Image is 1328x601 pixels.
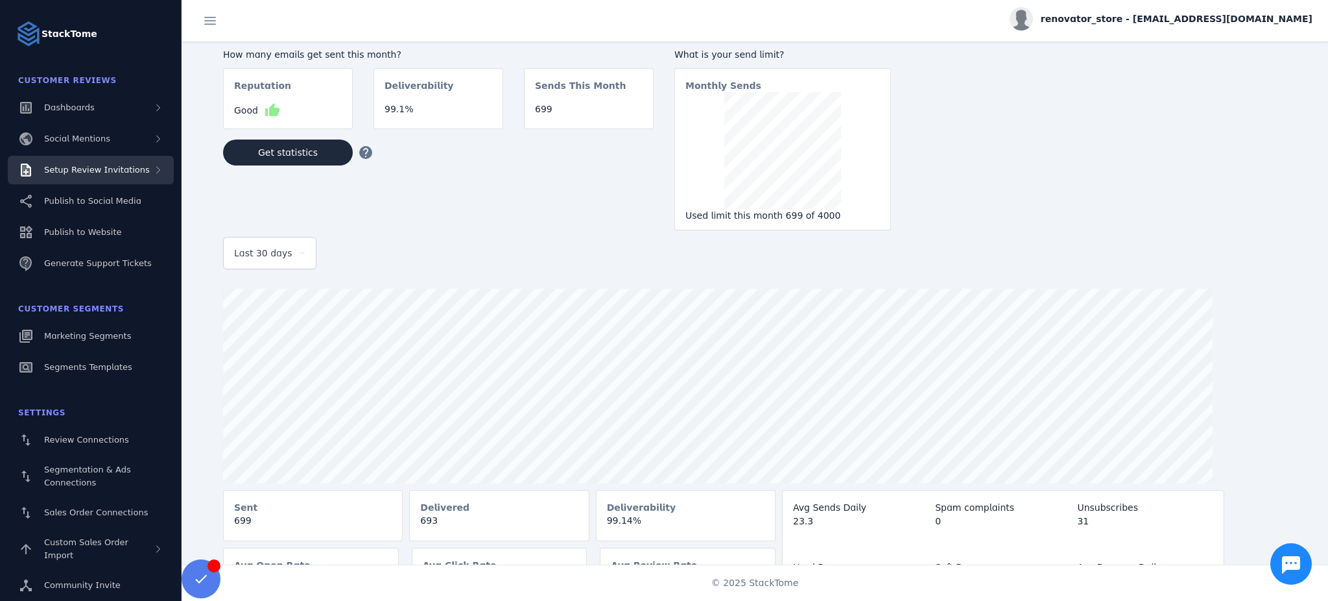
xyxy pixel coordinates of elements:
span: Generate Support Tickets [44,258,152,268]
a: Sales Order Connections [8,498,174,527]
span: Last 30 days [234,245,292,261]
span: © 2025 StackTome [711,576,799,590]
mat-card-content: 699 [525,103,653,127]
img: profile.jpg [1010,7,1033,31]
span: Marketing Segments [44,331,131,341]
a: Publish to Social Media [8,187,174,215]
span: Customer Segments [18,304,124,313]
mat-card-subtitle: Monthly Sends [685,79,761,92]
span: Community Invite [44,580,121,590]
div: 23.3 [793,515,929,528]
mat-card-content: 699 [224,514,402,538]
span: Get statistics [258,148,318,157]
span: Custom Sales Order Import [44,537,128,560]
mat-card-content: 99.14% [597,514,775,538]
span: Sales Order Connections [44,508,148,517]
div: Avg Bounces Daily [1077,561,1213,574]
span: Customer Reviews [18,76,117,85]
span: Setup Review Invitations [44,165,150,175]
span: Settings [18,408,65,417]
div: Soft Bounces [935,561,1071,574]
mat-card-subtitle: Avg Review Rate [611,559,697,572]
span: Dashboards [44,103,95,112]
span: Publish to Website [44,227,121,237]
div: Spam complaints [935,501,1071,515]
strong: StackTome [41,27,97,41]
span: Segmentation & Ads Connections [44,465,131,487]
mat-card-subtitle: Delivered [420,501,469,514]
a: Publish to Website [8,218,174,247]
mat-icon: thumb_up [265,103,280,118]
button: renovator_store - [EMAIL_ADDRESS][DOMAIN_NAME] [1010,7,1312,31]
span: Publish to Social Media [44,196,141,206]
mat-card-subtitle: Avg Click Rate [423,559,497,572]
div: 31 [1077,515,1213,528]
a: Generate Support Tickets [8,249,174,278]
a: Review Connections [8,426,174,454]
mat-card-content: 693 [410,514,588,538]
mat-card-subtitle: Reputation [234,79,291,103]
img: Logo image [16,21,41,47]
div: What is your send limit? [674,48,891,62]
div: How many emails get sent this month? [223,48,654,62]
a: Segments Templates [8,353,174,382]
div: 99.1% [385,103,492,116]
mat-card-subtitle: Sends This Month [535,79,626,103]
a: Segmentation & Ads Connections [8,457,174,496]
span: renovator_store - [EMAIL_ADDRESS][DOMAIN_NAME] [1041,12,1312,26]
mat-card-subtitle: Deliverability [385,79,454,103]
span: Social Mentions [44,134,110,143]
a: Community Invite [8,571,174,600]
button: Get statistics [223,140,353,166]
a: Marketing Segments [8,322,174,350]
mat-card-subtitle: Avg Open Rate [234,559,311,572]
div: 0 [935,515,1071,528]
div: Unsubscribes [1077,501,1213,515]
div: Hard Bounces [793,561,929,574]
span: Review Connections [44,435,129,445]
span: Good [234,104,258,117]
div: Used limit this month 699 of 4000 [685,209,880,223]
mat-card-subtitle: Sent [234,501,257,514]
div: Avg Sends Daily [793,501,929,515]
span: Segments Templates [44,362,132,372]
mat-card-subtitle: Deliverability [607,501,676,514]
